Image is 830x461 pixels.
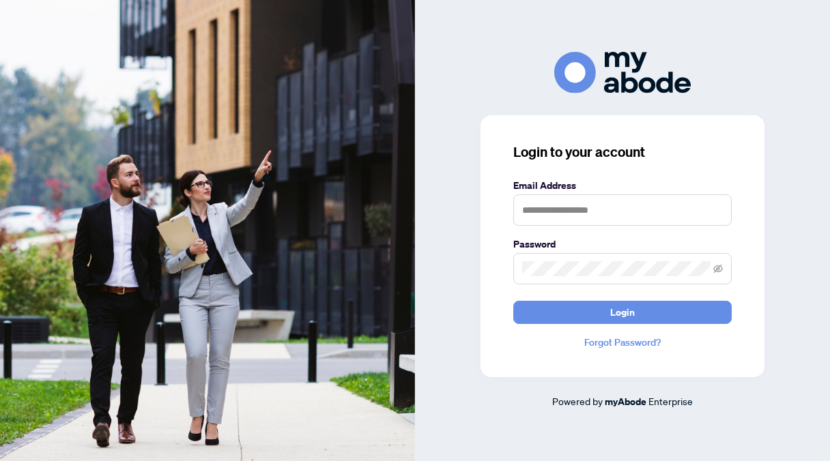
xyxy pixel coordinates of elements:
a: myAbode [605,394,646,409]
span: Login [610,301,635,323]
span: Enterprise [648,395,693,407]
span: Powered by [552,395,603,407]
label: Email Address [513,178,732,193]
button: Login [513,301,732,324]
h3: Login to your account [513,143,732,162]
span: eye-invisible [713,264,723,273]
label: Password [513,237,732,252]
img: ma-logo [554,52,691,93]
a: Forgot Password? [513,335,732,350]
